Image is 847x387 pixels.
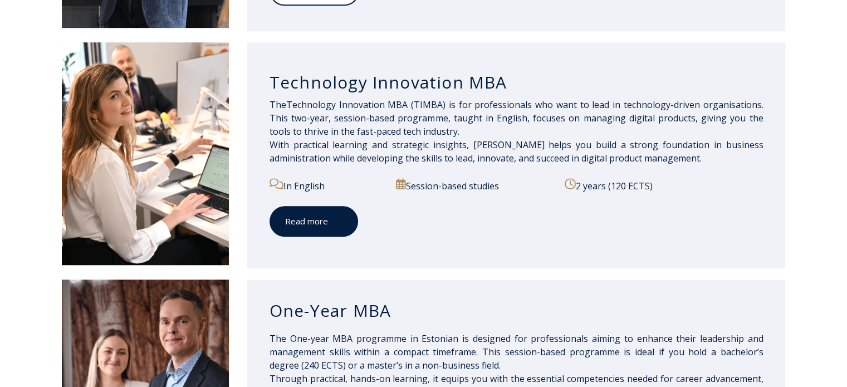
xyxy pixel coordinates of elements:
[270,206,358,237] a: Read more
[270,300,763,321] h3: One-Year MBA
[565,178,763,193] p: 2 years (120 ECTS)
[270,178,384,193] p: In English
[396,178,552,193] p: Session-based studies
[62,42,229,265] img: DSC_2558
[270,99,763,138] span: sionals who want to lead in technology-driven organisations. This two-year, session-based program...
[270,72,763,93] h3: Technology Innovation MBA
[270,99,286,111] span: The
[286,99,502,111] span: Technology Innovation M
[396,99,502,111] span: BA (TIMBA) is for profes
[270,139,763,164] span: With practical learning and strategic insights, [PERSON_NAME] helps you build a strong foundation...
